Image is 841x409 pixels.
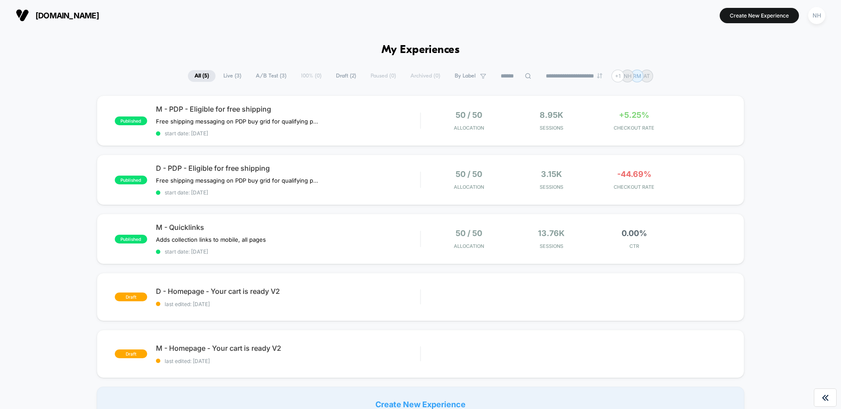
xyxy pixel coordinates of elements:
[115,293,147,301] span: draft
[156,236,266,243] span: Adds collection links to mobile, all pages
[633,73,641,79] p: RM
[541,169,562,179] span: 3.15k
[624,73,632,79] p: NH
[512,184,591,190] span: Sessions
[156,118,318,125] span: Free shipping messaging on PDP buy grid for qualifying products﻿ - Mobile
[595,125,673,131] span: CHECKOUT RATE
[456,110,482,120] span: 50 / 50
[156,358,420,364] span: last edited: [DATE]
[156,105,420,113] span: M - PDP - Eligible for free shipping
[540,110,563,120] span: 8.95k
[611,70,624,82] div: + 1
[456,169,482,179] span: 50 / 50
[156,130,420,137] span: start date: [DATE]
[456,229,482,238] span: 50 / 50
[115,116,147,125] span: published
[249,70,293,82] span: A/B Test ( 3 )
[156,248,420,255] span: start date: [DATE]
[156,189,420,196] span: start date: [DATE]
[617,169,651,179] span: -44.69%
[115,235,147,243] span: published
[622,229,647,238] span: 0.00%
[156,287,420,296] span: D - Homepage - Your cart is ready V2
[597,73,602,78] img: end
[217,70,248,82] span: Live ( 3 )
[595,243,673,249] span: CTR
[720,8,799,23] button: Create New Experience
[115,349,147,358] span: draft
[156,301,420,307] span: last edited: [DATE]
[538,229,565,238] span: 13.76k
[454,184,484,190] span: Allocation
[806,7,828,25] button: NH
[156,344,420,353] span: M - Homepage - Your cart is ready V2
[512,243,591,249] span: Sessions
[643,73,650,79] p: AT
[188,70,216,82] span: All ( 5 )
[454,125,484,131] span: Allocation
[512,125,591,131] span: Sessions
[454,243,484,249] span: Allocation
[808,7,825,24] div: NH
[115,176,147,184] span: published
[35,11,99,20] span: [DOMAIN_NAME]
[13,8,102,22] button: [DOMAIN_NAME]
[455,73,476,79] span: By Label
[156,177,318,184] span: Free shipping messaging on PDP buy grid for qualifying products﻿ - Desktop
[329,70,363,82] span: Draft ( 2 )
[595,184,673,190] span: CHECKOUT RATE
[156,164,420,173] span: D - PDP - Eligible for free shipping
[16,9,29,22] img: Visually logo
[382,44,460,56] h1: My Experiences
[156,223,420,232] span: M - Quicklinks
[619,110,649,120] span: +5.25%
